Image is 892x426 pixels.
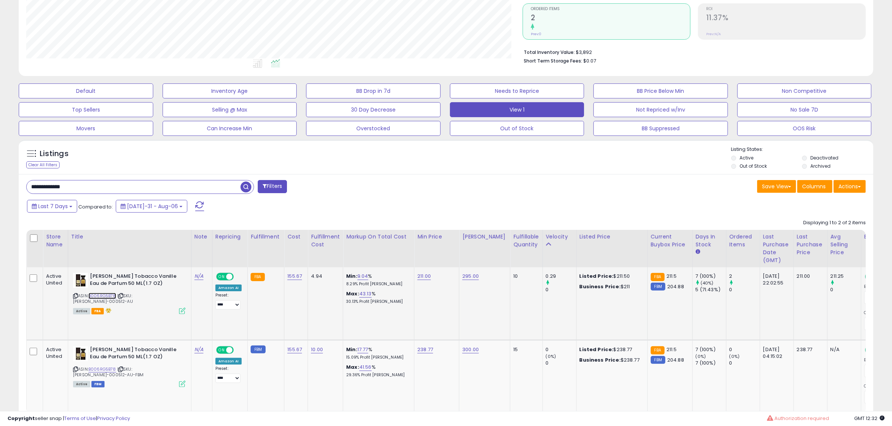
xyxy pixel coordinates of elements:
[580,283,642,290] div: $211
[580,357,642,363] div: $238.77
[831,273,861,280] div: 211.25
[763,273,788,286] div: [DATE] 22:02:55
[731,146,873,153] p: Listing States:
[580,273,642,280] div: $211.50
[531,7,690,11] span: Ordered Items
[346,363,359,371] b: Max:
[737,121,872,136] button: OOS Risk
[831,233,858,256] div: Avg Selling Price
[357,273,368,280] a: 9.04
[580,346,642,353] div: $238.77
[701,280,714,286] small: (40%)
[104,308,112,313] i: hazardous material
[91,308,104,314] span: FBA
[866,347,875,353] span: ON
[450,83,584,98] button: Needs to Reprice
[306,121,441,136] button: Overstocked
[73,308,90,314] span: All listings currently available for purchase on Amazon
[163,83,297,98] button: Inventory Age
[346,233,411,241] div: Markup on Total Cost
[462,346,479,353] a: 300.00
[696,353,706,359] small: (0%)
[651,346,665,355] small: FBA
[546,360,576,366] div: 0
[163,102,297,117] button: Selling @ Max
[740,163,767,169] label: Out of Stock
[215,366,242,383] div: Preset:
[802,183,826,190] span: Columns
[346,346,408,360] div: %
[531,32,541,36] small: Prev: 0
[251,273,264,281] small: FBA
[524,58,582,64] b: Short Term Storage Fees:
[346,346,357,353] b: Min:
[729,360,760,366] div: 0
[287,346,302,353] a: 155.67
[524,49,575,55] b: Total Inventory Value:
[73,366,144,377] span: | SKU: [PERSON_NAME]-000512-AU-FBM
[706,32,721,36] small: Prev: N/A
[194,233,209,241] div: Note
[64,415,96,422] a: Terms of Use
[580,233,644,241] div: Listed Price
[667,283,684,290] span: 204.88
[346,372,408,378] p: 29.36% Profit [PERSON_NAME]
[737,83,872,98] button: Non Competitive
[251,346,265,353] small: FBM
[46,346,62,360] div: Active United
[763,233,790,264] div: Last Purchase Date (GMT)
[251,233,281,241] div: Fulfillment
[346,290,359,297] b: Max:
[666,273,677,280] span: 211.5
[258,180,287,193] button: Filters
[306,83,441,98] button: BB Drop in 7d
[346,355,408,360] p: 15.09% Profit [PERSON_NAME]
[803,219,866,226] div: Displaying 1 to 2 of 2 items
[19,83,153,98] button: Default
[462,233,507,241] div: [PERSON_NAME]
[417,346,433,353] a: 238.77
[46,233,65,249] div: Store Name
[163,121,297,136] button: Can Increase Min
[417,233,456,241] div: Min Price
[666,346,677,353] span: 211.5
[88,293,116,299] a: B006RG5B78
[546,273,576,280] div: 0.29
[831,346,855,353] div: N/A
[19,121,153,136] button: Movers
[834,180,866,193] button: Actions
[831,286,861,293] div: 0
[450,121,584,136] button: Out of Stock
[194,346,203,353] a: N/A
[215,233,244,241] div: Repricing
[729,286,760,293] div: 0
[346,299,408,304] p: 30.13% Profit [PERSON_NAME]
[46,273,62,286] div: Active United
[73,346,185,386] div: ASIN:
[7,415,130,422] div: seller snap | |
[346,290,408,304] div: %
[194,273,203,280] a: N/A
[287,233,305,241] div: Cost
[462,273,479,280] a: 295.00
[696,360,726,366] div: 7 (100%)
[546,346,576,353] div: 0
[651,273,665,281] small: FBA
[696,233,723,249] div: Days In Stock
[729,273,760,280] div: 2
[311,233,340,249] div: Fulfillment Cost
[524,47,860,56] li: $3,892
[217,274,226,280] span: ON
[346,273,408,287] div: %
[90,273,181,289] b: [PERSON_NAME] Tobacco Vanille Eau de Parfum 50 ML(1.7 OZ)
[583,57,596,64] span: $0.07
[232,347,244,353] span: OFF
[215,293,242,310] div: Preset:
[513,233,539,249] div: Fulfillable Quantity
[580,283,621,290] b: Business Price:
[706,13,865,24] h2: 11.37%
[593,121,728,136] button: BB Suppressed
[696,286,726,293] div: 5 (71.43%)
[346,364,408,378] div: %
[91,381,105,387] span: FBM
